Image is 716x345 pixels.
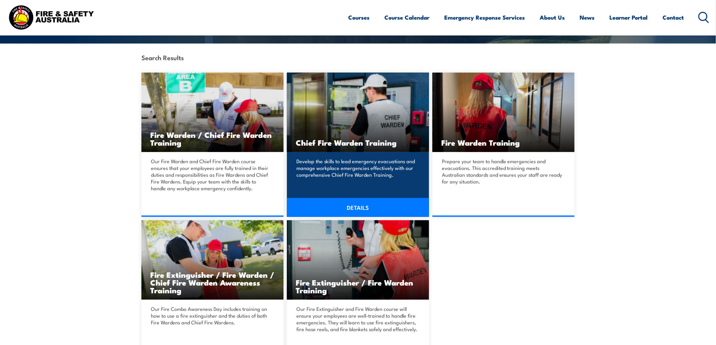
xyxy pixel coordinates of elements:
[296,139,420,146] h3: Chief Fire Warden Training
[287,220,429,300] img: Fire Extinguisher Fire Warden Training
[151,158,272,192] p: Our Fire Warden and Chief Fire Warden course ensures that your employees are fully trained in the...
[151,305,272,326] p: Our Fire Combo Awareness Day includes training on how to use a fire extinguisher and the duties o...
[663,8,684,26] a: Contact
[442,158,563,185] p: Prepare your team to handle emergencies and evacuations. This accredited training meets Australia...
[141,73,284,152] img: Fire Warden and Chief Fire Warden Training
[287,198,429,217] a: DETAILS
[141,73,284,152] a: Fire Warden / Chief Fire Warden Training
[141,53,184,62] strong: Search Results
[580,8,595,26] a: News
[540,8,565,26] a: About Us
[441,139,566,146] h3: Fire Warden Training
[150,271,275,294] h3: Fire Extinguisher / Fire Warden / Chief Fire Warden Awareness Training
[349,8,370,26] a: Courses
[610,8,648,26] a: Learner Portal
[445,8,525,26] a: Emergency Response Services
[432,73,575,152] img: Fire Warden Training
[287,73,429,152] img: Chief Fire Warden Training
[150,131,275,146] h3: Fire Warden / Chief Fire Warden Training
[296,305,418,332] p: Our Fire Extinguisher and Fire Warden course will ensure your employees are well-trained to handl...
[141,220,284,300] img: Fire Combo Awareness Day
[385,8,430,26] a: Course Calendar
[287,220,429,300] a: Fire Extinguisher / Fire Warden Training
[296,278,420,294] h3: Fire Extinguisher / Fire Warden Training
[296,158,418,178] p: Develop the skills to lead emergency evacuations and manage workplace emergencies effectively wit...
[141,220,284,300] a: Fire Extinguisher / Fire Warden / Chief Fire Warden Awareness Training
